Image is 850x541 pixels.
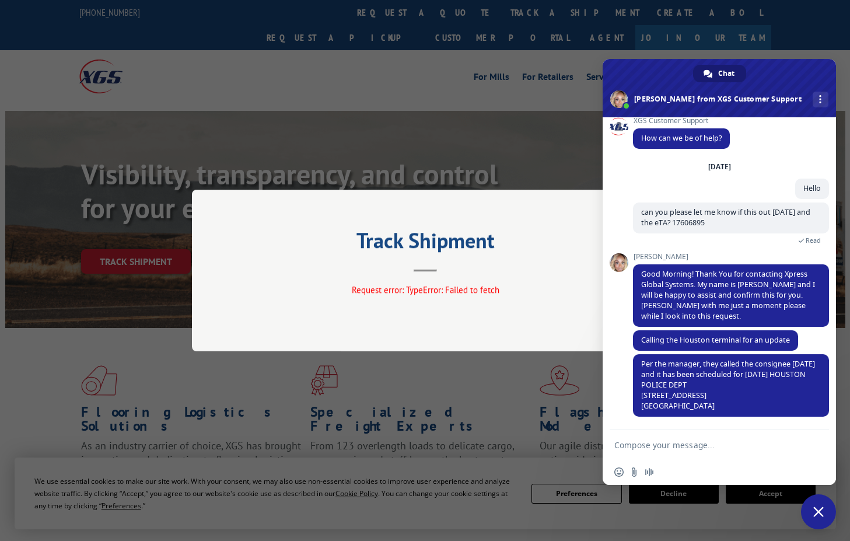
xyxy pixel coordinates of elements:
[614,467,624,477] span: Insert an emoji
[645,467,654,477] span: Audio message
[250,232,600,254] h2: Track Shipment
[629,467,639,477] span: Send a file
[806,236,821,245] span: Read
[693,65,746,82] div: Chat
[641,207,810,228] span: can you please let me know if this out [DATE] and the eTA? 17606895
[351,284,499,295] span: Request error: TypeError: Failed to fetch
[708,163,731,170] div: [DATE]
[641,133,722,143] span: How can we be of help?
[633,253,829,261] span: [PERSON_NAME]
[718,65,734,82] span: Chat
[801,494,836,529] div: Close chat
[641,359,815,411] span: Per the manager, they called the consignee [DATE] and it has been scheduled for [DATE] HOUSTON PO...
[813,92,828,107] div: More channels
[641,269,815,321] span: Good Morning! Thank You for contacting Xpress Global Systems. My name is [PERSON_NAME] and I will...
[614,440,799,451] textarea: Compose your message...
[633,117,730,125] span: XGS Customer Support
[641,335,790,345] span: Calling the Houston terminal for an update
[803,183,821,193] span: Hello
